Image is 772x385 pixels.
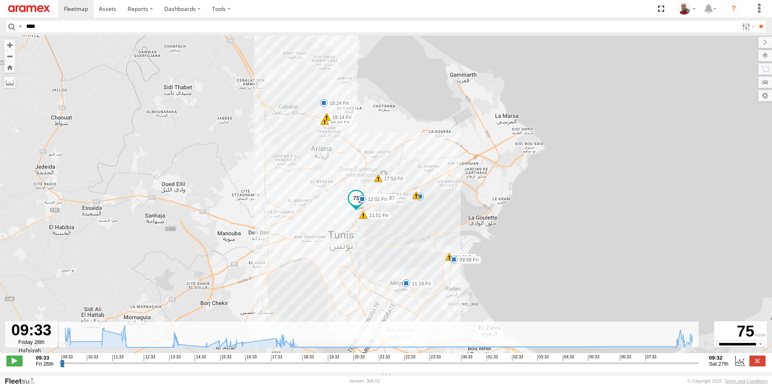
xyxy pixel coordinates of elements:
[563,355,574,361] span: 04:33
[727,2,740,15] i: ?
[325,118,352,125] label: 18:10 Fri
[379,355,390,361] span: 21:33
[412,191,420,199] div: 6
[687,379,768,383] div: © Copyright 2025 -
[725,379,768,383] a: Terms and Conditions
[4,62,15,73] button: Zoom Home
[487,355,498,361] span: 01:33
[620,355,631,361] span: 06:33
[449,254,476,261] label: 10:58 Fri
[169,355,180,361] span: 13:33
[4,377,42,385] a: Visit our Website
[61,355,73,361] span: 09:33
[327,114,354,121] label: 18:14 Fri
[324,100,351,107] label: 18:24 Fri
[404,355,415,361] span: 22:33
[709,361,728,367] span: Sat 27th Sep 2025
[353,355,365,361] span: 20:33
[378,175,405,182] label: 17:53 Fri
[4,40,15,50] button: Zoom in
[245,355,257,361] span: 16:33
[17,21,23,32] label: Search Query
[363,212,390,219] label: 11:51 Fri
[739,21,756,32] label: Search Filter Options
[4,50,15,62] button: Zoom out
[749,356,766,366] label: Close
[87,355,98,361] span: 10:33
[512,355,523,361] span: 02:33
[645,355,657,361] span: 07:33
[112,355,124,361] span: 11:33
[4,77,15,88] label: Measure
[537,355,549,361] span: 03:33
[362,196,389,203] label: 12:01 Fri
[709,355,728,361] strong: 09:32
[588,355,599,361] span: 05:33
[36,355,54,361] strong: 09:33
[195,355,206,361] span: 14:33
[8,5,50,12] img: aramex-logo.svg
[349,379,380,383] div: Version: 308.01
[271,355,282,361] span: 17:33
[302,355,314,361] span: 18:33
[461,355,472,361] span: 00:33
[36,361,54,367] span: Fri 26th Sep 2025
[328,355,339,361] span: 19:33
[675,3,699,15] div: Majdi Ghannoudi
[144,355,155,361] span: 12:33
[220,355,231,361] span: 15:33
[454,256,481,264] label: 09:58 Fri
[430,355,441,361] span: 23:33
[715,322,766,341] div: 75
[758,90,772,101] label: Map Settings
[6,356,23,366] label: Play/Stop
[406,280,433,287] label: 11:14 Fri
